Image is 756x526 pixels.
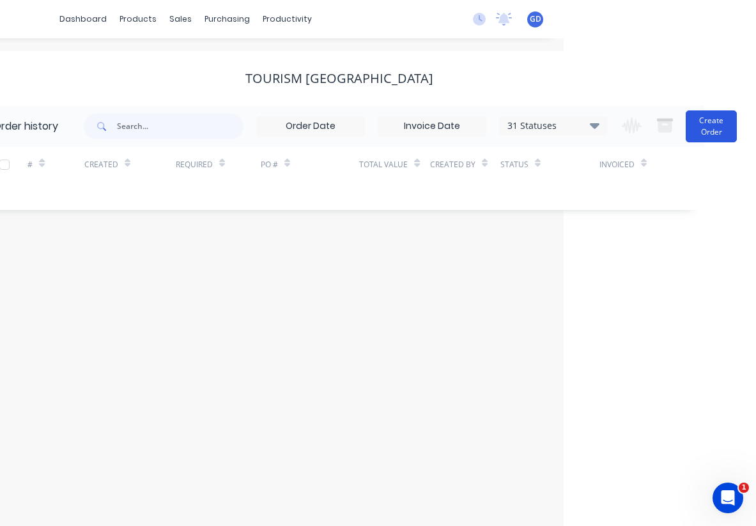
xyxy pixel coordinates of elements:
[599,159,635,170] div: Invoiced
[176,159,213,170] div: Required
[176,147,261,182] div: Required
[500,147,599,182] div: Status
[739,483,749,493] span: 1
[257,117,364,136] input: Order Date
[378,117,486,136] input: Invoice Date
[713,483,743,513] iframe: Intercom live chat
[599,147,656,182] div: Invoiced
[27,147,84,182] div: #
[53,10,113,29] a: dashboard
[430,147,500,182] div: Created By
[430,159,475,170] div: Created By
[686,110,737,142] button: Create Order
[163,10,198,29] div: sales
[84,159,118,170] div: Created
[359,147,429,182] div: Total Value
[530,13,541,25] span: GD
[359,159,408,170] div: Total Value
[198,10,256,29] div: purchasing
[256,10,318,29] div: productivity
[27,159,33,170] div: #
[261,159,278,170] div: PO #
[261,147,360,182] div: PO #
[500,159,528,170] div: Status
[84,147,176,182] div: Created
[500,119,607,133] div: 31 Statuses
[245,71,433,86] div: TOURISM [GEOGRAPHIC_DATA]
[117,114,243,139] input: Search...
[113,10,163,29] div: products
